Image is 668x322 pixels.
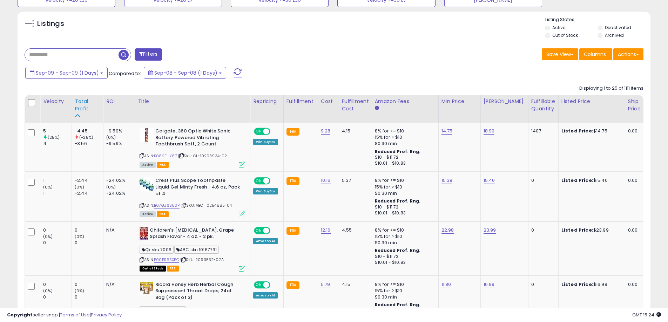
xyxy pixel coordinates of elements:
div: ASIN: [140,128,245,167]
span: ABC sku 10167791 [174,246,219,254]
small: (0%) [43,184,53,190]
span: OFF [269,227,281,233]
div: -9.59% [106,141,135,147]
button: Sep-08 - Sep-08 (1 Days) [144,67,226,79]
a: 15.39 [441,177,453,184]
b: Reduced Prof. Rng. [375,198,421,204]
div: 0 [43,240,72,246]
a: 9.28 [321,128,331,135]
div: ASIN: [140,227,245,271]
div: 0.00 [628,227,640,233]
span: OFF [269,129,281,135]
small: (0%) [43,234,53,239]
div: [PERSON_NAME] [484,98,525,105]
small: (-25%) [79,135,93,140]
a: 14.75 [441,128,453,135]
small: FBA [286,227,299,235]
label: Deactivated [605,25,631,30]
div: Win BuyBox [253,139,278,145]
div: $10 - $11.72 [375,254,433,260]
div: $10 - $11.72 [375,204,433,210]
div: $23.99 [561,227,620,233]
div: 0 [75,240,103,246]
div: 15% for > $10 [375,288,433,294]
label: Active [552,25,565,30]
a: 10.16 [321,177,331,184]
span: Qk sku 7006 [140,246,174,254]
div: 0.00 [628,177,640,184]
div: Cost [321,98,336,105]
div: 1 [43,177,72,184]
img: 516eKrgvu5L._SL40_.jpg [140,281,154,295]
span: | SKU: ABC-10254885-04 [181,203,232,208]
a: 15.40 [484,177,495,184]
label: Archived [605,32,624,38]
div: 0 [531,281,553,288]
b: Reduced Prof. Rng. [375,247,421,253]
a: Terms of Use [60,311,90,318]
small: (25%) [48,135,60,140]
a: Privacy Policy [91,311,122,318]
div: 5 [43,128,72,134]
div: 8% for <= $10 [375,227,433,233]
div: 0 [75,294,103,300]
div: 15% for > $10 [375,134,433,141]
span: All listings that are currently out of stock and unavailable for purchase on Amazon [140,266,166,272]
b: Reduced Prof. Rng. [375,149,421,155]
span: FBA [157,162,169,168]
a: 23.99 [484,227,496,234]
div: 5.37 [342,177,366,184]
span: OFF [269,178,281,184]
div: -2.44 [75,190,103,197]
div: $14.75 [561,128,620,134]
button: Save View [542,48,578,60]
div: 0 [531,227,553,233]
button: Columns [579,48,612,60]
span: Columns [584,51,606,58]
button: Sep-09 - Sep-09 (1 Days) [25,67,108,79]
p: Listing States: [545,16,650,23]
b: Listed Price: [561,177,593,184]
small: (0%) [106,135,116,140]
span: All listings currently available for purchase on Amazon [140,211,156,217]
div: Displaying 1 to 25 of 1111 items [579,85,643,92]
div: 15% for > $10 [375,233,433,240]
div: Amazon Fees [375,98,436,105]
div: -4.45 [75,128,103,134]
div: seller snap | | [7,312,122,318]
span: ON [255,282,263,288]
div: Fulfillable Quantity [531,98,555,112]
div: Velocity [43,98,69,105]
div: 4.15 [342,281,366,288]
div: 1 [43,190,72,197]
span: | SKU: CL-10293934-02 [178,153,227,159]
b: Children's [MEDICAL_DATA], Grape Splash Flavor - 4 oz. - 2 pk. [150,227,235,242]
button: Filters [135,48,162,61]
span: FBA [157,211,169,217]
div: -2.44 [75,177,103,184]
div: Fulfillment [286,98,315,105]
div: -24.02% [106,177,135,184]
div: Ship Price [628,98,642,112]
a: B082F1LY87 [154,153,177,159]
div: -9.59% [106,128,135,134]
div: Listed Price [561,98,622,105]
b: Listed Price: [561,227,593,233]
div: $15.40 [561,177,620,184]
div: $0.30 min [375,240,433,246]
div: 0 [531,177,553,184]
a: B00BR6SXBO [154,257,179,263]
a: 5.79 [321,281,330,288]
div: 0.00 [628,281,640,288]
div: 15% for > $10 [375,184,433,190]
strong: Copyright [7,311,33,318]
div: $10.01 - $10.83 [375,260,433,266]
img: 51NuIt6IM7L._SL40_.jpg [140,227,148,241]
a: 12.16 [321,227,331,234]
div: 0.00 [628,128,640,134]
small: (0%) [75,234,85,239]
div: ROI [106,98,132,105]
span: Sep-08 - Sep-08 (1 Days) [154,69,217,76]
span: ON [255,129,263,135]
small: (0%) [75,288,85,294]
